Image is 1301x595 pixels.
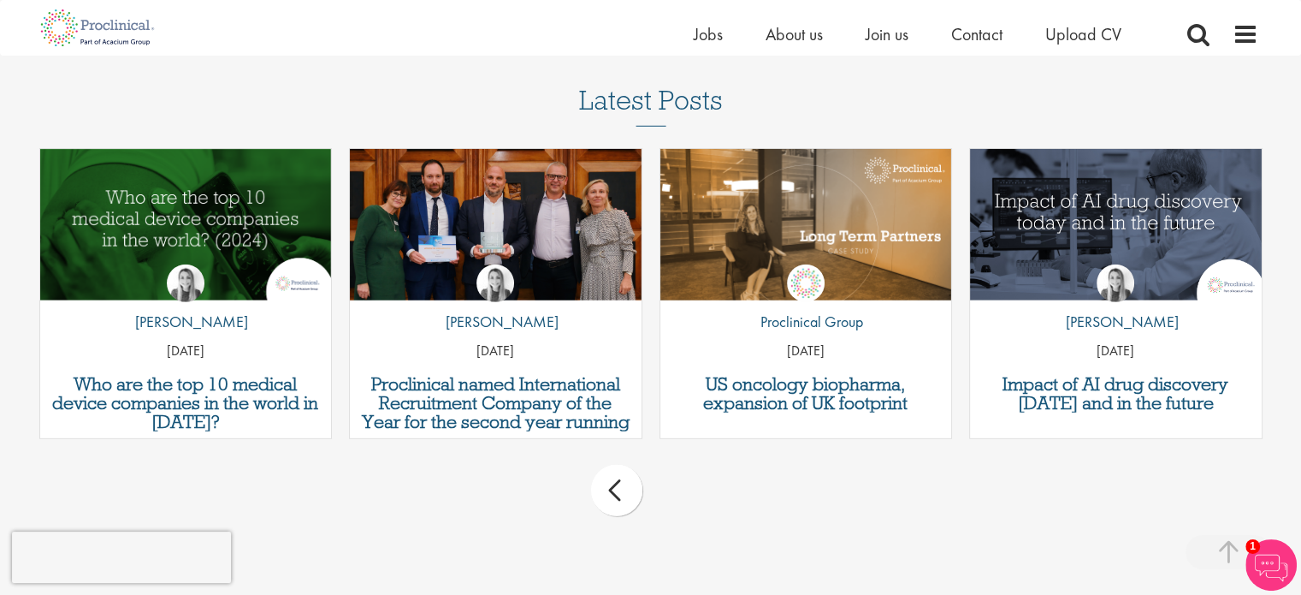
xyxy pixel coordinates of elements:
[591,465,642,516] div: prev
[167,265,204,302] img: Hannah Burke
[40,149,332,300] img: Top 10 Medical Device Companies 2024
[748,265,863,342] a: Proclinical Group Proclinical Group
[748,311,863,333] p: Proclinical Group
[476,265,514,302] img: Hannah Burke
[122,265,248,342] a: Hannah Burke [PERSON_NAME]
[40,342,332,361] p: [DATE]
[660,149,952,315] img: US oncology biopharma, expansion of UK footprint |Proclinical case study
[1053,311,1179,333] p: [PERSON_NAME]
[970,149,1262,300] img: AI in drug discovery
[1053,265,1179,342] a: Hannah Burke [PERSON_NAME]
[433,265,559,342] a: Hannah Burke [PERSON_NAME]
[122,311,248,333] p: [PERSON_NAME]
[866,23,908,45] a: Join us
[12,532,231,583] iframe: reCAPTCHA
[970,149,1262,300] a: Link to a post
[1097,265,1134,302] img: Hannah Burke
[669,375,943,413] a: US oncology biopharma, expansion of UK footprint
[350,342,642,361] p: [DATE]
[579,86,723,127] h3: Latest Posts
[350,149,642,301] img: Proclinical receives APSCo International Recruitment Company of the Year award
[766,23,823,45] a: About us
[358,375,633,431] a: Proclinical named International Recruitment Company of the Year for the second year running
[40,149,332,300] a: Link to a post
[951,23,1002,45] a: Contact
[660,149,952,300] a: Link to a post
[970,342,1262,361] p: [DATE]
[979,375,1253,413] a: Impact of AI drug discovery [DATE] and in the future
[694,23,723,45] a: Jobs
[49,375,323,431] a: Who are the top 10 medical device companies in the world in [DATE]?
[1045,23,1121,45] a: Upload CV
[350,149,642,300] a: Link to a post
[787,265,825,302] img: Proclinical Group
[1245,539,1260,554] span: 1
[660,342,952,361] p: [DATE]
[1245,539,1297,591] img: Chatbot
[433,311,559,333] p: [PERSON_NAME]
